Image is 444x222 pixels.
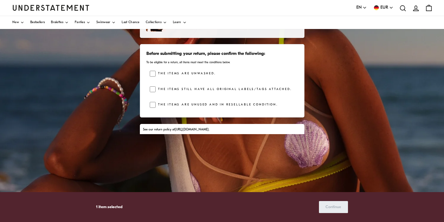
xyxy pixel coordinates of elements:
[373,4,393,11] button: EUR
[156,86,291,92] label: The items still have all original labels/tags attached.
[30,21,45,24] span: Bestsellers
[75,16,90,29] a: Panties
[122,21,139,24] span: Last Chance
[12,21,19,24] span: New
[96,16,115,29] a: Swimwear
[173,16,186,29] a: Learn
[96,21,110,24] span: Swimwear
[146,60,297,64] p: To be eligible for a return, all items must meet the conditions below.
[156,102,278,108] label: The items are unused and in resellable condition.
[12,5,90,10] a: Understatement Homepage
[146,16,167,29] a: Collections
[356,4,362,11] span: EN
[146,21,161,24] span: Collections
[380,4,388,11] span: EUR
[12,16,24,29] a: New
[175,128,209,131] a: [URL][DOMAIN_NAME]
[51,21,63,24] span: Bralettes
[122,16,139,29] a: Last Chance
[143,127,301,132] div: See our return policy at .
[356,4,367,11] button: EN
[30,16,45,29] a: Bestsellers
[51,16,69,29] a: Bralettes
[75,21,85,24] span: Panties
[156,71,216,77] label: The items are unwashed.
[146,51,297,57] h3: Before submitting your return, please confirm the following:
[173,21,181,24] span: Learn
